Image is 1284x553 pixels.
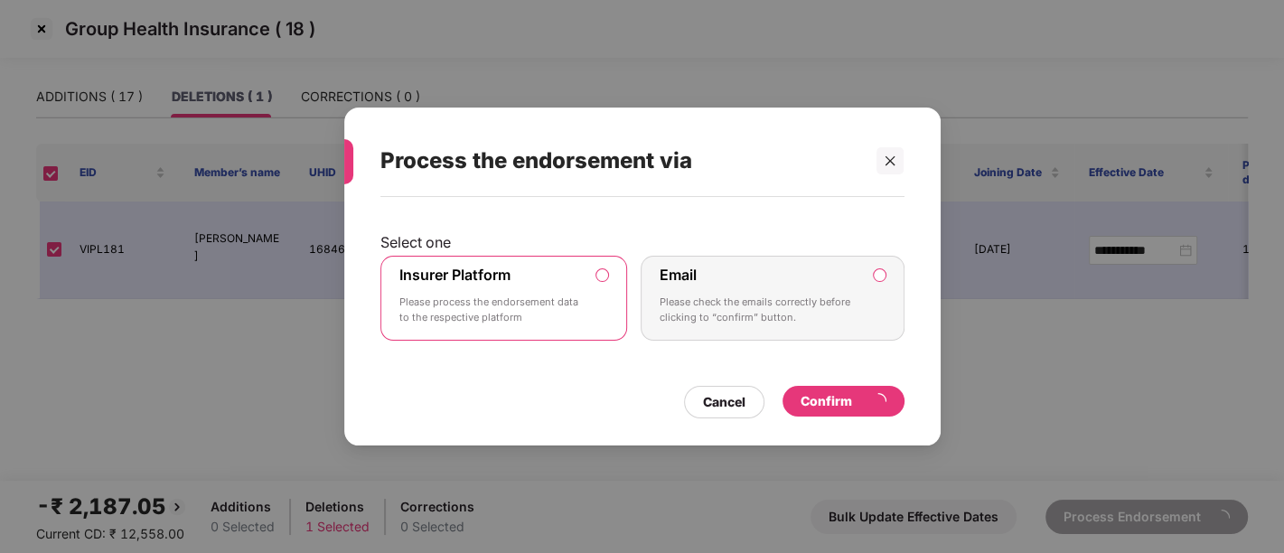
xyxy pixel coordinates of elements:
[801,391,886,411] div: Confirm
[703,392,745,412] div: Cancel
[596,269,608,281] input: Insurer PlatformPlease process the endorsement data to the respective platform
[870,393,886,409] span: loading
[660,266,697,284] label: Email
[399,295,584,326] p: Please process the endorsement data to the respective platform
[660,295,860,326] p: Please check the emails correctly before clicking to “confirm” button.
[399,266,511,284] label: Insurer Platform
[380,233,904,251] p: Select one
[874,269,886,281] input: EmailPlease check the emails correctly before clicking to “confirm” button.
[380,126,861,196] div: Process the endorsement via
[884,155,896,167] span: close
